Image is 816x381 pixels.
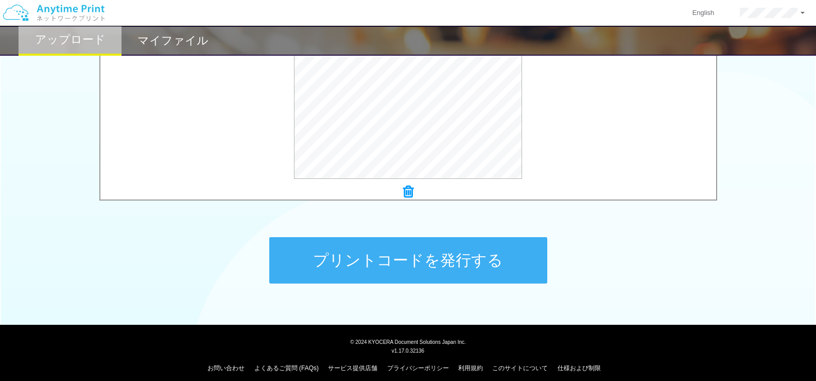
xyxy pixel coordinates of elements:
button: プリントコードを発行する [269,237,547,284]
a: 利用規約 [458,365,483,372]
h2: アップロード [35,34,106,46]
a: このサイトについて [492,365,548,372]
a: 仕様および制限 [558,365,601,372]
a: よくあるご質問 (FAQs) [254,365,319,372]
span: v1.17.0.32136 [392,347,424,354]
a: お問い合わせ [207,365,245,372]
a: プライバシーポリシー [387,365,449,372]
a: サービス提供店舗 [328,365,377,372]
h2: マイファイル [137,35,209,47]
span: © 2024 KYOCERA Document Solutions Japan Inc. [350,338,466,345]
